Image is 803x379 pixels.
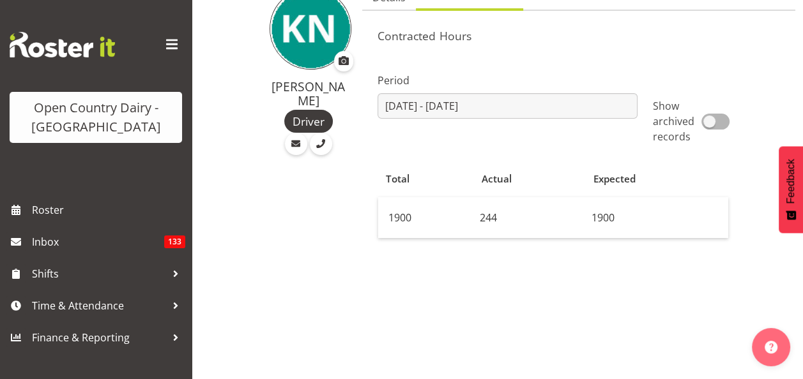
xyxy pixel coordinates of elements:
[32,200,185,219] span: Roster
[586,197,728,238] td: 1900
[482,172,512,186] span: Actual
[386,172,409,186] span: Total
[653,98,701,144] span: Show archived records
[32,296,166,315] span: Time & Attendance
[270,80,347,107] h4: [PERSON_NAME]
[310,133,332,155] a: Call Employee
[32,264,166,283] span: Shifts
[10,32,115,57] img: Rosterit website logo
[285,133,307,155] a: Email Employee
[378,29,780,43] h5: Contracted Hours
[779,146,803,233] button: Feedback - Show survey
[22,98,169,137] div: Open Country Dairy - [GEOGRAPHIC_DATA]
[32,328,166,347] span: Finance & Reporting
[293,113,325,130] span: Driver
[765,341,777,353] img: help-xxl-2.png
[164,235,185,248] span: 133
[593,172,636,186] span: Expected
[378,197,474,238] td: 1900
[785,159,797,204] span: Feedback
[32,232,164,251] span: Inbox
[378,73,637,88] label: Period
[378,93,637,119] input: Click to select...
[475,197,586,238] td: 244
